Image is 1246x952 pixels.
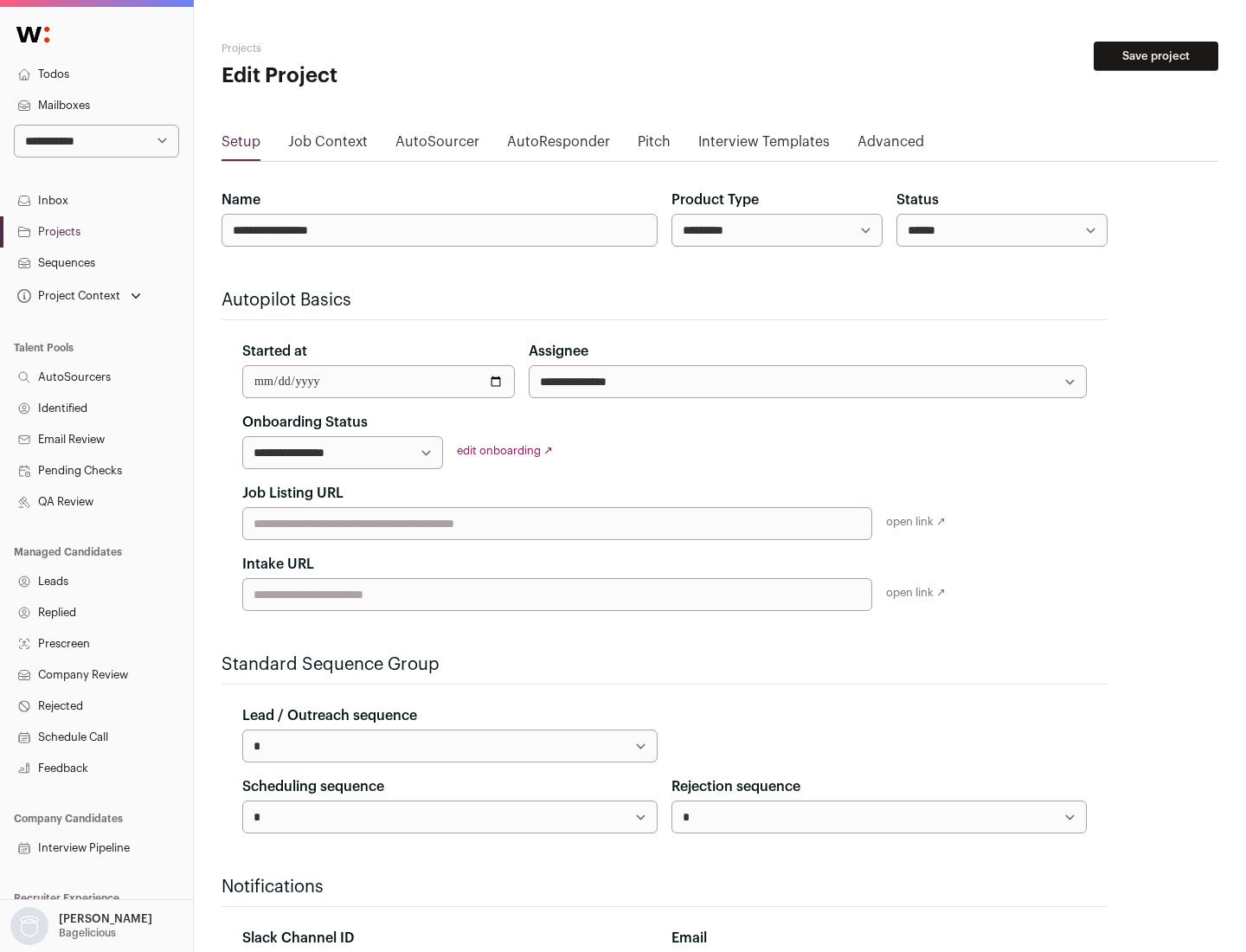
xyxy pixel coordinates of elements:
[222,62,554,90] h1: Edit Project
[671,776,800,797] label: Rejection sequence
[457,445,553,456] a: edit onboarding ↗
[222,288,1108,312] h2: Autopilot Basics
[507,132,610,159] a: AutoResponder
[222,42,554,55] h2: Projects
[242,483,344,504] label: Job Listing URL
[242,554,314,575] label: Intake URL
[10,907,48,945] img: nopic.png
[857,132,924,159] a: Advanced
[14,289,120,303] div: Project Context
[896,190,939,210] label: Status
[638,132,671,159] a: Pitch
[59,926,116,940] p: Bagelicious
[671,190,759,210] label: Product Type
[222,653,1108,677] h2: Standard Sequence Group
[288,132,368,159] a: Job Context
[529,341,588,362] label: Assignee
[395,132,479,159] a: AutoSourcer
[242,776,384,797] label: Scheduling sequence
[242,928,354,949] label: Slack Channel ID
[671,928,1087,949] div: Email
[14,284,145,308] button: Open dropdown
[242,412,368,433] label: Onboarding Status
[242,341,307,362] label: Started at
[1094,42,1218,71] button: Save project
[7,907,156,945] button: Open dropdown
[222,875,1108,899] h2: Notifications
[222,132,260,159] a: Setup
[242,705,417,726] label: Lead / Outreach sequence
[698,132,830,159] a: Interview Templates
[222,190,260,210] label: Name
[59,912,152,926] p: [PERSON_NAME]
[7,17,59,52] img: Wellfound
